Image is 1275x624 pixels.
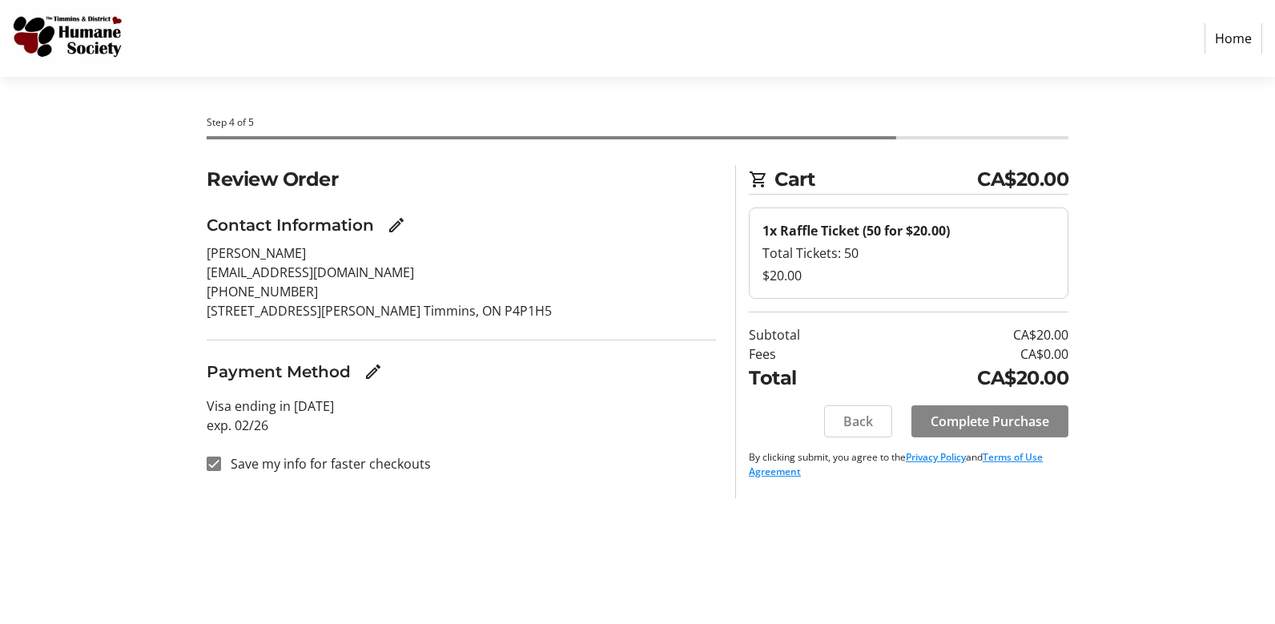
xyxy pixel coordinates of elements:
a: Privacy Policy [906,450,966,464]
span: Cart [774,165,977,194]
label: Save my info for faster checkouts [221,454,431,473]
p: Visa ending in [DATE] exp. 02/26 [207,397,716,435]
a: Home [1205,23,1262,54]
td: CA$0.00 [863,344,1068,364]
button: Edit Contact Information [380,209,412,241]
td: CA$20.00 [863,325,1068,344]
h2: Review Order [207,165,716,194]
span: CA$20.00 [977,165,1068,194]
p: [PHONE_NUMBER] [207,282,716,301]
div: $20.00 [762,266,1055,285]
button: Complete Purchase [911,405,1068,437]
img: Timmins and District Humane Society's Logo [13,6,127,70]
span: Complete Purchase [931,412,1049,431]
p: By clicking submit, you agree to the and [749,450,1068,479]
p: [STREET_ADDRESS][PERSON_NAME] Timmins, ON P4P1H5 [207,301,716,320]
span: Back [843,412,873,431]
strong: 1x Raffle Ticket (50 for $20.00) [762,222,950,240]
h3: Payment Method [207,360,351,384]
p: [EMAIL_ADDRESS][DOMAIN_NAME] [207,263,716,282]
td: CA$20.00 [863,364,1068,393]
button: Edit Payment Method [357,356,389,388]
td: Fees [749,344,863,364]
td: Total [749,364,863,393]
div: Step 4 of 5 [207,115,1068,130]
button: Back [824,405,892,437]
a: Terms of Use Agreement [749,450,1043,478]
div: Total Tickets: 50 [762,244,1055,263]
td: Subtotal [749,325,863,344]
h3: Contact Information [207,213,374,237]
p: [PERSON_NAME] [207,244,716,263]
